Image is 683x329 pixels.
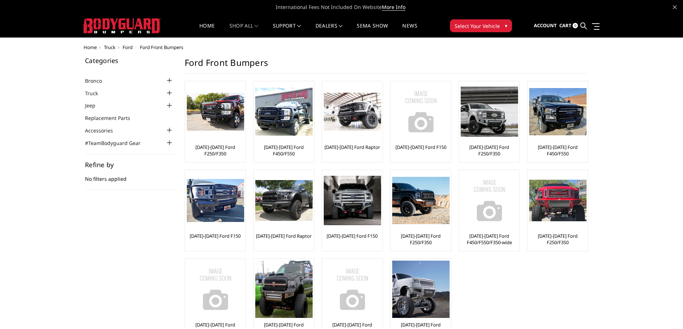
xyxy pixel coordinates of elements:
a: Support [273,23,301,37]
h5: Refine by [85,161,174,168]
a: Account [534,16,557,35]
a: [DATE]-[DATE] Ford F250/F350 [187,144,244,157]
a: Accessories [85,127,122,134]
span: Cart [559,22,571,29]
div: No filters applied [85,161,174,190]
img: No Image [187,261,244,318]
a: [DATE]-[DATE] Ford F150 [327,233,378,239]
a: [DATE]-[DATE] Ford F250/F350 [392,233,449,246]
button: Select Your Vehicle [450,19,512,32]
a: [DATE]-[DATE] Ford F450/F550 [255,144,312,157]
a: [DATE]-[DATE] Ford F450/F550 [529,144,586,157]
img: No Image [324,261,381,318]
img: BODYGUARD BUMPERS [84,18,161,33]
span: ▾ [505,22,507,29]
img: No Image [392,83,450,140]
a: shop all [229,23,259,37]
a: Jeep [85,102,104,109]
a: Home [84,44,97,50]
a: Replacement Parts [85,114,139,122]
img: No Image [461,172,518,229]
h1: Ford Front Bumpers [185,57,588,74]
a: Cart 0 [559,16,578,35]
a: [DATE]-[DATE] Ford F150 [395,144,446,150]
a: SEMA Show [357,23,388,37]
a: [DATE]-[DATE] Ford F250/F350 [461,144,518,157]
a: [DATE]-[DATE] Ford Raptor [324,144,380,150]
a: [DATE]-[DATE] Ford Raptor [256,233,312,239]
span: Select Your Vehicle [455,22,500,30]
a: Bronco [85,77,111,84]
a: News [402,23,417,37]
a: Home [199,23,215,37]
a: #TeamBodyguard Gear [85,139,150,147]
a: [DATE]-[DATE] Ford F450/F550/F350-wide [461,233,518,246]
span: 0 [573,23,578,28]
a: More Info [382,4,405,11]
a: Truck [104,44,115,50]
a: [DATE]-[DATE] Ford F150 [190,233,241,239]
a: Dealers [316,23,343,37]
a: No Image [461,172,518,229]
span: Account [534,22,557,29]
h5: Categories [85,57,174,64]
span: Ford Front Bumpers [140,44,183,50]
a: Truck [85,89,107,97]
a: [DATE]-[DATE] Ford F250/F350 [529,233,586,246]
a: Ford [123,44,133,50]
